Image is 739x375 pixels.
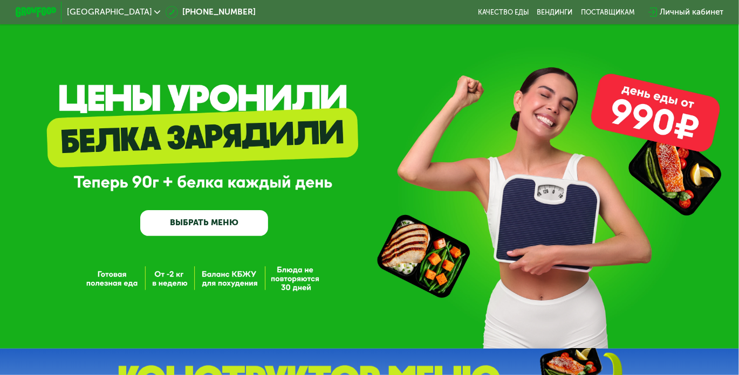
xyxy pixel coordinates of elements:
a: Качество еды [478,8,529,16]
a: ВЫБРАТЬ МЕНЮ [140,210,268,236]
div: Личный кабинет [660,6,723,18]
span: [GEOGRAPHIC_DATA] [67,8,152,16]
a: [PHONE_NUMBER] [166,6,255,18]
div: поставщикам [581,8,635,16]
a: Вендинги [537,8,573,16]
